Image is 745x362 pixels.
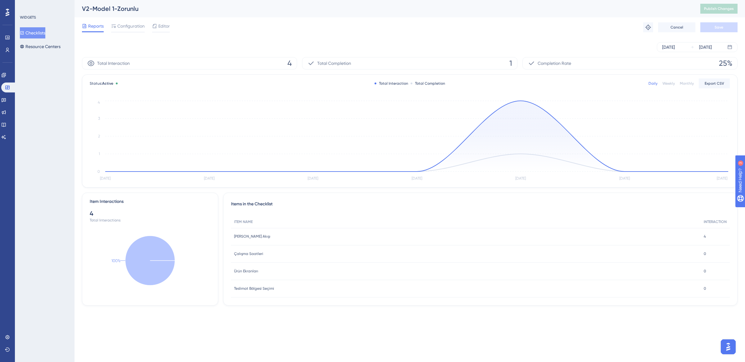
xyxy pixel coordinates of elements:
span: Editor [158,22,170,30]
button: Checklists [20,27,45,38]
span: [PERSON_NAME] Akışı [234,234,270,239]
tspan: [DATE] [204,176,214,181]
span: Çalışma Saatleri [234,251,263,256]
div: [DATE] [662,43,675,51]
tspan: [DATE] [515,176,526,181]
tspan: [DATE] [308,176,318,181]
text: 100% [111,258,120,263]
div: WIDGETS [20,15,36,20]
span: INTERACTION [704,219,727,224]
div: Total Completion [411,81,445,86]
span: 1 [509,58,512,68]
tspan: [DATE] [100,176,111,181]
tspan: [DATE] [412,176,422,181]
iframe: UserGuiding AI Assistant Launcher [719,337,738,356]
span: Items in the Checklist [231,200,273,211]
tspan: 4 [98,100,100,105]
span: Teslimat Bölgesi Seçimi [234,286,274,291]
tspan: 3 [98,116,100,121]
span: Active [102,81,113,86]
tspan: [DATE] [717,176,727,181]
div: 3 [43,3,45,8]
span: 25% [719,58,732,68]
span: 0 [704,251,706,256]
span: Publish Changes [704,6,734,11]
span: 4 [704,234,706,239]
tspan: 0 [97,169,100,174]
span: Export CSV [705,81,724,86]
button: Export CSV [699,78,730,88]
button: Resource Centers [20,41,61,52]
span: Cancel [670,25,683,30]
span: Completion Rate [538,60,571,67]
span: Need Help? [15,2,39,9]
span: 0 [704,286,706,291]
div: V2-Model 1-Zorunlu [82,4,685,13]
span: Save [715,25,723,30]
span: Ürün Ekranları [234,269,258,274]
span: Reports [88,22,104,30]
tspan: [DATE] [619,176,630,181]
div: Monthly [680,81,694,86]
div: Total Interaction [375,81,408,86]
span: Status: [90,81,113,86]
div: [DATE] [699,43,712,51]
div: Weekly [662,81,675,86]
tspan: 1 [99,152,100,156]
span: 4 [287,58,292,68]
div: Item Interactions [90,198,124,205]
span: Configuration [117,22,145,30]
button: Save [700,22,738,32]
span: ITEM NAME [234,219,253,224]
span: 0 [704,269,706,274]
button: Publish Changes [700,4,738,14]
span: Total Completion [317,60,351,67]
div: Daily [648,81,657,86]
button: Cancel [658,22,695,32]
tspan: 2 [98,134,100,138]
div: 4 [90,209,210,218]
span: Total Interaction [97,60,130,67]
